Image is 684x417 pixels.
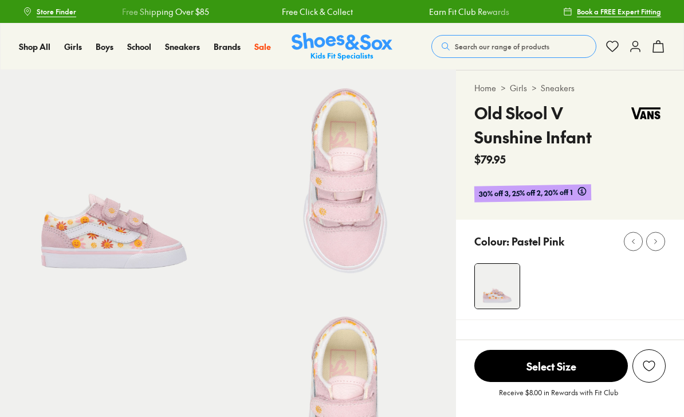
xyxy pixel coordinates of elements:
h4: Old Skool V Sunshine Infant [474,101,626,149]
a: Brands [214,41,241,53]
a: Boys [96,41,113,53]
img: SNS_Logo_Responsive.svg [292,33,392,61]
img: 4-567764_1 [475,264,520,309]
img: 5-567765_1 [228,70,456,298]
div: > > [474,82,666,94]
p: Receive $8.00 in Rewards with Fit Club [499,387,618,408]
a: Home [474,82,496,94]
a: Shop All [19,41,50,53]
span: Sale [254,41,271,52]
a: Girls [64,41,82,53]
a: Earn Fit Club Rewards [428,6,508,18]
a: Store Finder [23,1,76,22]
p: Colour: [474,233,509,249]
span: Book a FREE Expert Fitting [577,6,661,17]
img: Vendor logo [626,101,666,126]
span: Select Size [474,350,628,382]
a: Girls [510,82,527,94]
span: Search our range of products [455,41,549,52]
p: Selected Size: [474,338,540,354]
a: Shoes & Sox [292,33,392,61]
span: Sneakers [165,41,200,52]
a: Sale [254,41,271,53]
span: School [127,41,151,52]
span: Shop All [19,41,50,52]
button: Search our range of products [431,35,596,58]
a: Sneakers [541,82,575,94]
span: 30% off 3, 25% off 2, 20% off 1 [479,186,573,200]
span: $79.95 [474,151,506,167]
button: Select Size [474,349,628,383]
span: Boys [96,41,113,52]
a: Sneakers [165,41,200,53]
a: School [127,41,151,53]
button: Add to Wishlist [632,349,666,383]
span: Girls [64,41,82,52]
a: Book a FREE Expert Fitting [563,1,661,22]
p: Pastel Pink [512,233,564,249]
a: Free Click & Collect [281,6,352,18]
span: Brands [214,41,241,52]
span: Store Finder [37,6,76,17]
a: Free Shipping Over $85 [121,6,209,18]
